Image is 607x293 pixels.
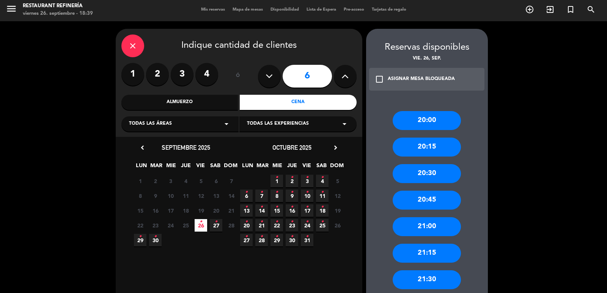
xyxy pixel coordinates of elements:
[245,186,248,198] i: •
[316,175,329,187] span: 4
[149,234,162,246] span: 30
[135,161,148,174] span: LUN
[306,230,308,243] i: •
[245,201,248,213] i: •
[149,175,162,187] span: 2
[321,216,324,228] i: •
[301,234,313,246] span: 31
[240,95,357,110] div: Cena
[121,95,238,110] div: Almuerzo
[306,216,308,228] i: •
[229,8,267,12] span: Mapa de mesas
[225,219,237,232] span: 28
[215,216,217,228] i: •
[306,171,308,183] i: •
[286,161,298,174] span: JUE
[566,5,575,14] i: turned_in_not
[134,219,146,232] span: 22
[393,191,461,210] div: 20:45
[210,219,222,232] span: 27
[210,175,222,187] span: 6
[270,190,283,202] span: 8
[331,204,344,217] span: 19
[23,10,93,17] div: viernes 26. septiembre - 18:39
[286,219,298,232] span: 23
[134,234,146,246] span: 29
[226,63,250,89] div: ó
[150,161,162,174] span: MAR
[525,5,534,14] i: add_circle_outline
[129,120,172,128] span: Todas las áreas
[240,219,253,232] span: 20
[240,190,253,202] span: 6
[291,230,293,243] i: •
[331,175,344,187] span: 5
[255,219,268,232] span: 21
[291,186,293,198] i: •
[272,144,311,151] span: octubre 2025
[291,171,293,183] i: •
[275,230,278,243] i: •
[154,230,157,243] i: •
[179,204,192,217] span: 18
[179,219,192,232] span: 25
[291,201,293,213] i: •
[164,204,177,217] span: 17
[171,63,193,86] label: 3
[546,5,555,14] i: exit_to_app
[138,144,146,152] i: chevron_left
[286,234,298,246] span: 30
[393,111,461,130] div: 20:00
[179,161,192,174] span: JUE
[247,120,309,128] span: Todas las experiencias
[301,190,313,202] span: 10
[393,244,461,263] div: 21:15
[301,204,313,217] span: 17
[321,171,324,183] i: •
[306,186,308,198] i: •
[260,186,263,198] i: •
[331,190,344,202] span: 12
[128,41,137,50] i: close
[375,75,384,84] i: check_box_outline_blank
[340,8,368,12] span: Pre-acceso
[195,63,218,86] label: 4
[270,204,283,217] span: 15
[286,204,298,217] span: 16
[270,219,283,232] span: 22
[275,186,278,198] i: •
[366,40,488,55] div: Reservas disponibles
[275,171,278,183] i: •
[340,119,349,128] i: arrow_drop_down
[291,216,293,228] i: •
[222,119,231,128] i: arrow_drop_down
[165,161,177,174] span: MIE
[195,219,207,232] span: 26
[6,3,17,17] button: menu
[225,204,237,217] span: 21
[134,204,146,217] span: 15
[195,204,207,217] span: 19
[393,270,461,289] div: 21:30
[210,204,222,217] span: 20
[149,190,162,202] span: 9
[301,175,313,187] span: 3
[179,175,192,187] span: 4
[260,216,263,228] i: •
[368,8,410,12] span: Tarjetas de regalo
[164,190,177,202] span: 10
[179,190,192,202] span: 11
[139,230,142,243] i: •
[306,201,308,213] i: •
[260,230,263,243] i: •
[303,8,340,12] span: Lista de Espera
[134,190,146,202] span: 8
[267,8,303,12] span: Disponibilidad
[255,234,268,246] span: 28
[301,219,313,232] span: 24
[255,190,268,202] span: 7
[393,164,461,183] div: 20:30
[316,204,329,217] span: 18
[260,201,263,213] i: •
[316,190,329,202] span: 11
